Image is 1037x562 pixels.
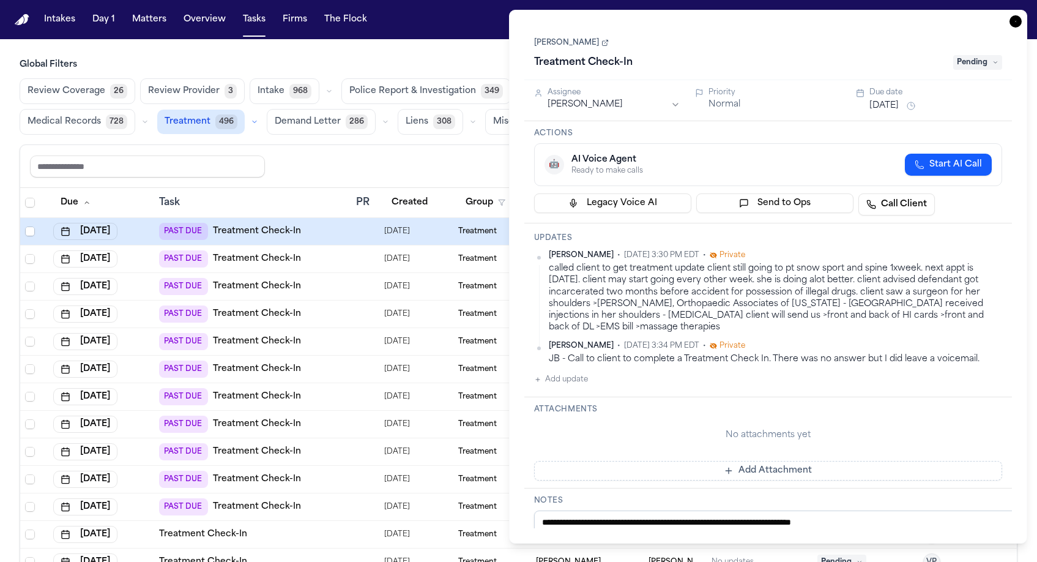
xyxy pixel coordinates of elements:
[341,78,511,104] button: Police Report & Investigation349
[617,341,620,351] span: •
[549,341,614,351] span: [PERSON_NAME]
[624,250,699,260] span: [DATE] 3:30 PM EDT
[534,405,1003,414] h3: Attachments
[179,9,231,31] button: Overview
[534,429,1003,441] div: No attachments yet
[110,84,127,99] span: 26
[148,85,220,97] span: Review Provider
[719,341,745,351] span: Private
[20,109,135,135] button: Medical Records728
[481,84,503,99] span: 349
[267,109,376,135] button: Demand Letter286
[289,84,311,99] span: 968
[28,116,101,128] span: Medical Records
[703,341,706,351] span: •
[953,55,1002,70] span: Pending
[346,114,368,129] span: 286
[15,14,29,26] img: Finch Logo
[534,496,1003,506] h3: Notes
[534,461,1003,481] button: Add Attachment
[15,14,29,26] a: Home
[549,263,1003,334] div: called client to get treatment update client still going to pt snow sport and spine 1xweek. next ...
[549,353,1003,365] div: JB - Call to client to complete a Treatment Check In. There was no answer but I did leave a voice...
[238,9,270,31] button: Tasks
[534,233,1003,243] h3: Updates
[433,114,455,129] span: 308
[278,9,312,31] button: Firms
[929,159,982,171] span: Start AI Call
[534,372,588,387] button: Add update
[140,78,245,104] button: Review Provider3
[905,154,992,176] button: Start AI Call
[406,116,428,128] span: Liens
[869,100,899,112] button: [DATE]
[534,38,609,48] a: [PERSON_NAME]
[571,166,643,176] div: Ready to make calls
[703,250,706,260] span: •
[719,250,745,260] span: Private
[225,84,237,99] span: 3
[696,193,853,213] button: Send to Ops
[534,193,691,213] button: Legacy Voice AI
[549,159,559,171] span: 🤖
[617,250,620,260] span: •
[398,109,463,135] button: Liens308
[708,88,841,97] div: Priority
[571,154,643,166] div: AI Voice Agent
[39,9,80,31] button: Intakes
[157,110,245,134] button: Treatment496
[20,59,1017,71] h3: Global Filters
[493,116,556,128] span: Miscellaneous
[485,109,593,135] button: Miscellaneous1338
[624,341,699,351] span: [DATE] 3:34 PM EDT
[275,116,341,128] span: Demand Letter
[549,250,614,260] span: [PERSON_NAME]
[127,9,171,31] button: Matters
[87,9,120,31] button: Day 1
[904,99,918,113] button: Snooze task
[20,78,135,104] button: Review Coverage26
[165,116,210,128] span: Treatment
[858,193,935,215] a: Call Client
[258,85,284,97] span: Intake
[319,9,372,31] button: The Flock
[548,88,680,97] div: Assignee
[708,99,740,111] button: Normal
[28,85,105,97] span: Review Coverage
[106,114,127,129] span: 728
[215,114,237,129] span: 496
[349,85,476,97] span: Police Report & Investigation
[529,53,637,72] h1: Treatment Check-In
[534,129,1003,138] h3: Actions
[869,88,1002,97] div: Due date
[250,78,319,104] button: Intake968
